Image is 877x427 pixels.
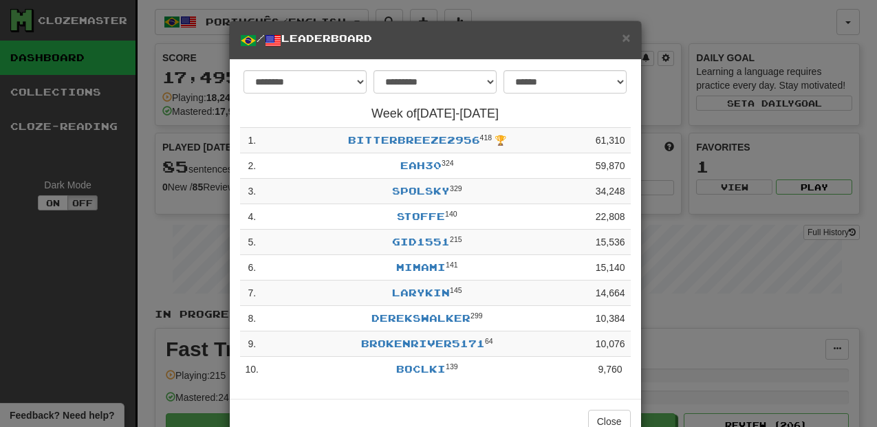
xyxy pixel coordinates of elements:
[622,30,630,45] button: Close
[590,153,631,179] td: 59,870
[240,255,264,281] td: 6 .
[446,362,458,371] sup: Level 139
[240,179,264,204] td: 3 .
[396,261,446,273] a: Mimami
[396,363,446,375] a: boclki
[240,128,264,153] td: 1 .
[590,281,631,306] td: 14,664
[450,286,462,294] sup: Level 145
[397,210,445,222] a: Stoffe
[240,32,631,49] h5: / Leaderboard
[240,331,264,357] td: 9 .
[450,184,462,193] sup: Level 329
[240,204,264,230] td: 4 .
[240,357,264,382] td: 10 .
[590,357,631,382] td: 9,760
[590,204,631,230] td: 22,808
[445,210,457,218] sup: Level 140
[590,179,631,204] td: 34,248
[392,287,450,298] a: larykin
[442,159,454,167] sup: Level 324
[446,261,458,269] sup: Level 141
[590,230,631,255] td: 15,536
[470,311,483,320] sup: Level 299
[371,312,470,324] a: derekswalker
[622,30,630,45] span: ×
[495,135,506,146] span: 🏆
[240,153,264,179] td: 2 .
[590,331,631,357] td: 10,076
[392,236,450,248] a: gid1551
[348,134,480,146] a: BitterBreeze2956
[480,133,492,142] sup: Level 418
[240,306,264,331] td: 8 .
[400,160,442,171] a: EAH30
[361,338,485,349] a: BrokenRiver5171
[392,185,450,197] a: spolsky
[240,107,631,121] h4: Week of [DATE] - [DATE]
[485,337,493,345] sup: Level 64
[240,281,264,306] td: 7 .
[450,235,462,243] sup: Level 215
[590,255,631,281] td: 15,140
[590,306,631,331] td: 10,384
[240,230,264,255] td: 5 .
[590,128,631,153] td: 61,310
